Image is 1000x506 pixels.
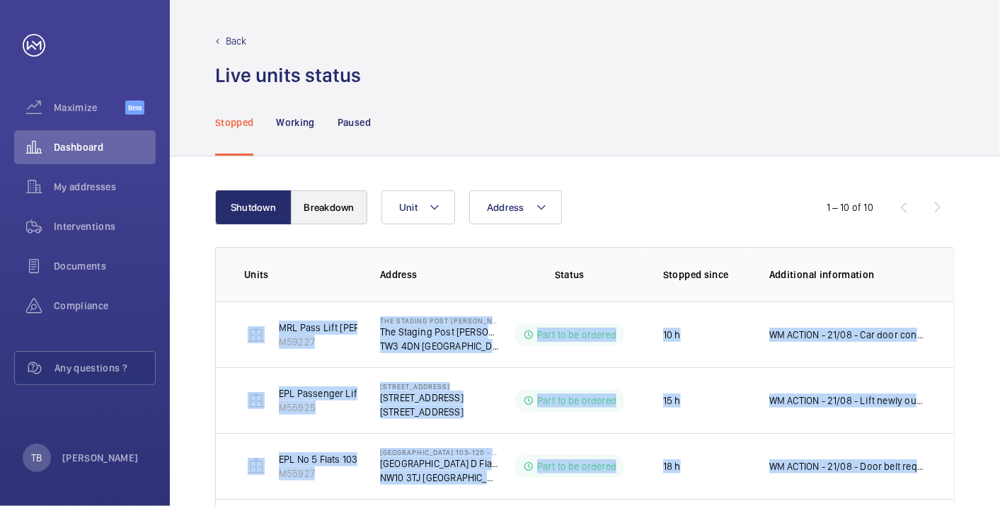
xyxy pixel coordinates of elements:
p: [STREET_ADDRESS] [380,382,464,391]
p: NW10 3TJ [GEOGRAPHIC_DATA] [380,471,499,485]
p: [PERSON_NAME] [62,451,139,465]
p: Units [244,268,357,282]
p: Part to be ordered [537,328,616,342]
p: Stopped [215,115,253,130]
p: [STREET_ADDRESS] [380,391,464,405]
p: Additional information [769,268,926,282]
p: Back [226,34,247,48]
span: Documents [54,259,156,273]
span: Compliance [54,299,156,313]
span: My addresses [54,180,156,194]
p: Working [276,115,314,130]
button: Unit [381,190,455,224]
button: Address [469,190,562,224]
img: elevator.svg [248,392,265,409]
p: Part to be ordered [537,459,616,473]
p: Part to be ordered [537,393,616,408]
p: M55927 [279,466,401,481]
p: M55925 [279,401,360,415]
p: TW3 4DN [GEOGRAPHIC_DATA] [380,339,499,353]
p: Status [509,268,631,282]
p: WM ACTION - 21/08 - Door belt required, sourcing eta [769,459,926,473]
p: The Staging Post [PERSON_NAME] Court [380,316,499,325]
span: Dashboard [54,140,156,154]
p: TB [31,451,42,465]
span: Maximize [54,100,125,115]
p: [GEOGRAPHIC_DATA] D Flats 103-120 [380,456,499,471]
p: The Staging Post [PERSON_NAME] Court [380,325,499,339]
span: Address [487,202,524,213]
span: Any questions ? [54,361,155,375]
span: Interventions [54,219,156,234]
p: EPL Passenger Lift [279,386,360,401]
p: [STREET_ADDRESS] [380,405,464,419]
p: M59227 [279,335,411,349]
p: [GEOGRAPHIC_DATA] 103-120 - High Risk Building [380,448,499,456]
p: Address [380,268,499,282]
button: Breakdown [291,190,367,224]
img: elevator.svg [248,458,265,475]
p: 18 h [663,459,681,473]
div: 1 – 10 of 10 [827,200,873,214]
p: 10 h [663,328,681,342]
p: WM ACTION - 21/08 - Lift newly out of warranty, no car guide shoes. Sourcing parts [769,393,926,408]
span: Unit [399,202,418,213]
span: Beta [125,100,144,115]
button: Shutdown [215,190,292,224]
p: Paused [338,115,371,130]
img: elevator.svg [248,326,265,343]
p: 15 h [663,393,681,408]
p: Stopped since [663,268,747,282]
p: MRL Pass Lift [PERSON_NAME] [279,321,411,335]
p: WM ACTION - 21/08 - Car door contact required, sourcing eta [769,328,926,342]
p: EPL No 5 Flats 103-120 Blk D [279,452,401,466]
h1: Live units status [215,62,361,88]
